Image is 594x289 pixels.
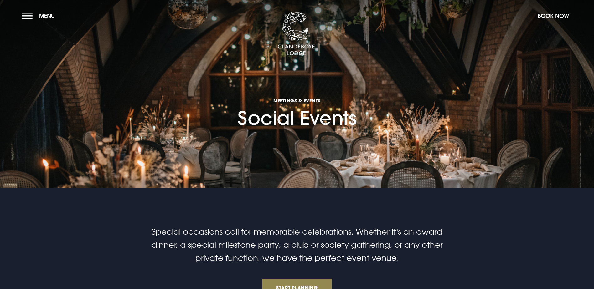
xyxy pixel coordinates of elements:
[238,98,356,104] span: Meetings & Events
[22,9,58,23] button: Menu
[152,227,443,263] span: Special occasions call for memorable celebrations. Whether it's an award dinner, a special milest...
[535,9,572,23] button: Book Now
[238,62,356,129] h1: Social Events
[277,12,315,56] img: Clandeboye Lodge
[39,12,55,19] span: Menu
